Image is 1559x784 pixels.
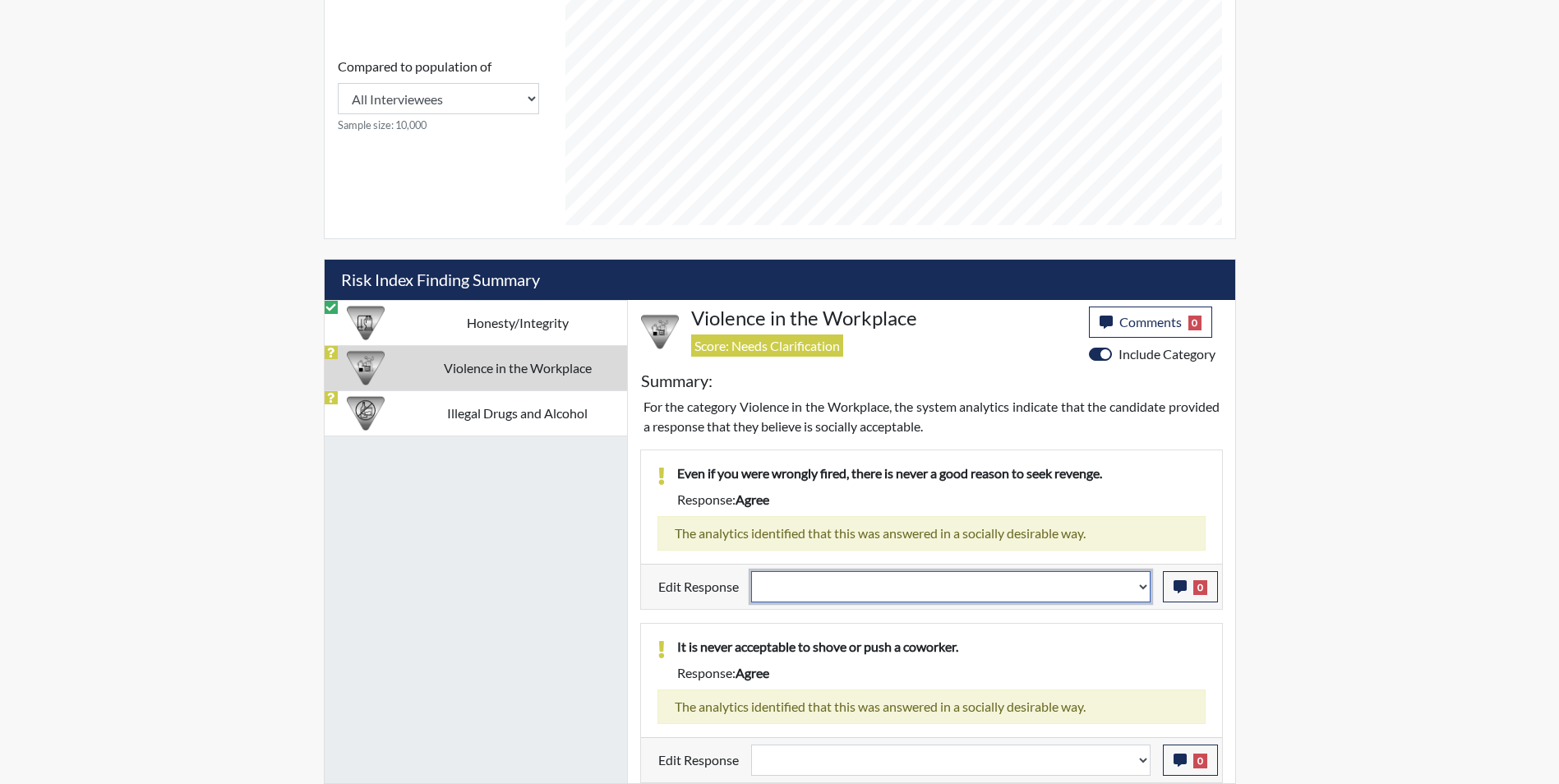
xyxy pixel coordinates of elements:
img: CATEGORY%20ICON-11.a5f294f4.png [347,304,385,342]
button: 0 [1163,745,1218,776]
p: For the category Violence in the Workplace, the system analytics indicate that the candidate prov... [643,397,1220,436]
div: Update the test taker's response, the change might impact the score [739,745,1163,776]
h5: Summary: [641,371,713,390]
img: CATEGORY%20ICON-26.eccbb84f.png [347,349,385,387]
span: 0 [1193,580,1207,595]
span: Comments [1119,314,1182,330]
div: Consistency Score comparison among population [338,57,539,133]
div: Update the test taker's response, the change might impact the score [739,571,1163,602]
p: Even if you were wrongly fired, there is never a good reason to seek revenge. [677,463,1206,483]
span: agree [736,665,769,680]
label: Include Category [1119,344,1215,364]
label: Compared to population of [338,57,491,76]
label: Edit Response [658,745,739,776]
p: It is never acceptable to shove or push a coworker. [677,637,1206,657]
div: Response: [665,663,1218,683]
span: 0 [1188,316,1202,330]
small: Sample size: 10,000 [338,118,539,133]
button: 0 [1163,571,1218,602]
span: agree [736,491,769,507]
div: Response: [665,490,1218,510]
td: Violence in the Workplace [408,345,626,390]
span: 0 [1193,754,1207,768]
td: Illegal Drugs and Alcohol [408,390,626,436]
img: CATEGORY%20ICON-12.0f6f1024.png [347,394,385,432]
h5: Risk Index Finding Summary [325,260,1235,300]
div: The analytics identified that this was answered in a socially desirable way. [657,516,1206,551]
button: Comments0 [1089,307,1213,338]
span: Score: Needs Clarification [691,334,843,357]
img: CATEGORY%20ICON-26.eccbb84f.png [641,313,679,351]
div: The analytics identified that this was answered in a socially desirable way. [657,689,1206,724]
label: Edit Response [658,571,739,602]
td: Honesty/Integrity [408,300,626,345]
h4: Violence in the Workplace [691,307,1077,330]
